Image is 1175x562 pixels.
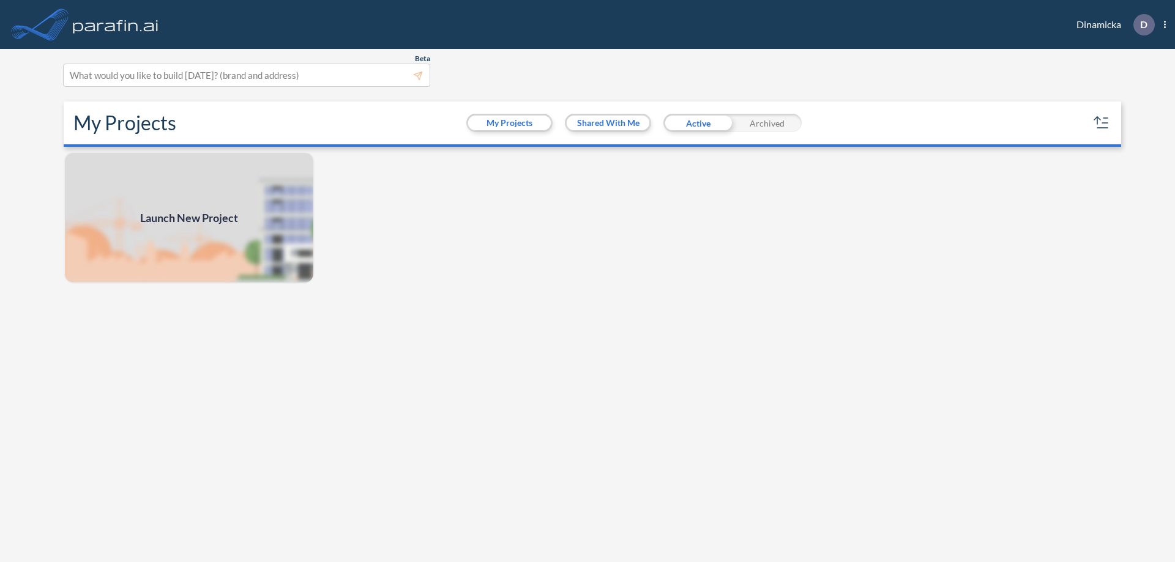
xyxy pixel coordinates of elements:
[663,114,733,132] div: Active
[64,152,315,284] img: add
[733,114,802,132] div: Archived
[1092,113,1111,133] button: sort
[64,152,315,284] a: Launch New Project
[73,111,176,135] h2: My Projects
[70,12,161,37] img: logo
[567,116,649,130] button: Shared With Me
[1140,19,1147,30] p: D
[468,116,551,130] button: My Projects
[1058,14,1166,35] div: Dinamicka
[415,54,430,64] span: Beta
[140,210,238,226] span: Launch New Project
